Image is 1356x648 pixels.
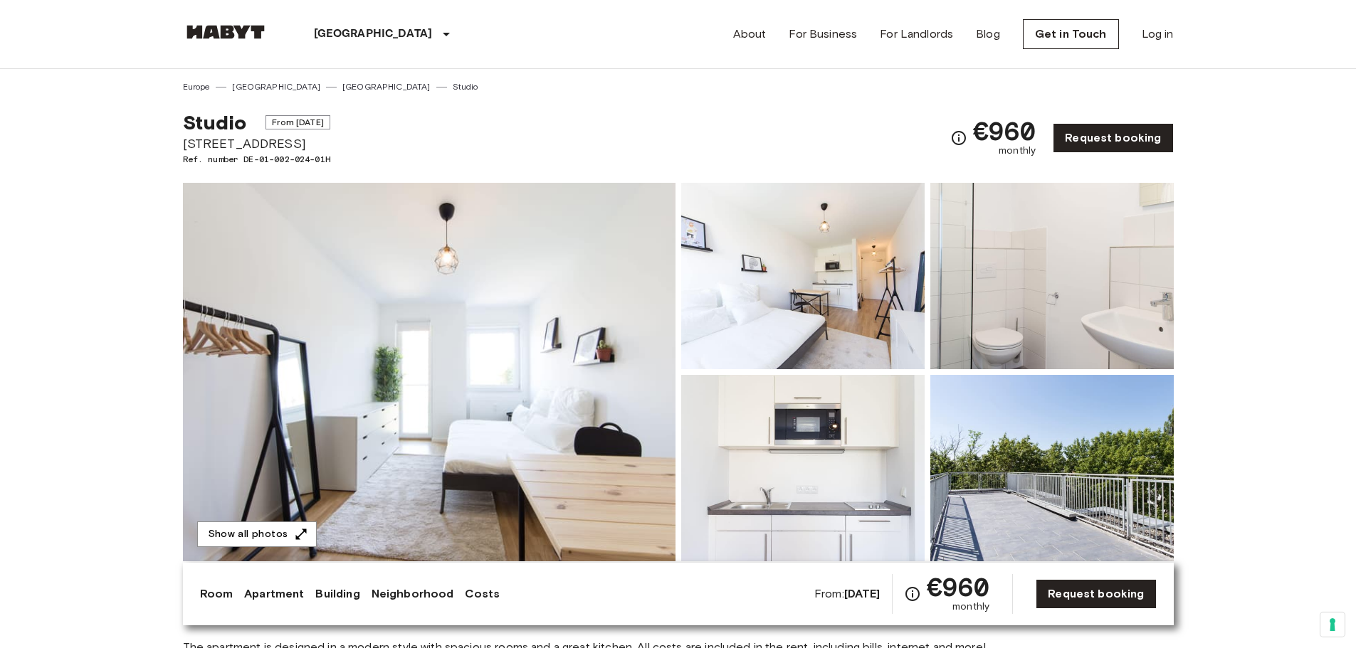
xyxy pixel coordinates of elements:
[183,134,330,153] span: [STREET_ADDRESS]
[314,26,433,43] p: [GEOGRAPHIC_DATA]
[973,118,1036,144] span: €960
[930,183,1174,369] img: Picture of unit DE-01-002-024-01H
[183,110,247,134] span: Studio
[950,129,967,147] svg: Check cost overview for full price breakdown. Please note that discounts apply to new joiners onl...
[183,183,676,561] img: Marketing picture of unit DE-01-002-024-01H
[927,574,990,600] span: €960
[1053,123,1173,153] a: Request booking
[1023,19,1119,49] a: Get in Touch
[880,26,953,43] a: For Landlords
[266,115,330,129] span: From [DATE]
[999,144,1036,158] span: monthly
[372,585,454,602] a: Neighborhood
[183,25,268,39] img: Habyt
[930,375,1174,561] img: Picture of unit DE-01-002-024-01H
[814,586,881,602] span: From:
[315,585,359,602] a: Building
[465,585,500,602] a: Costs
[904,585,921,602] svg: Check cost overview for full price breakdown. Please note that discounts apply to new joiners onl...
[183,153,330,166] span: Ref. number DE-01-002-024-01H
[681,375,925,561] img: Picture of unit DE-01-002-024-01H
[681,183,925,369] img: Picture of unit DE-01-002-024-01H
[789,26,857,43] a: For Business
[1036,579,1156,609] a: Request booking
[1320,612,1345,637] button: Your consent preferences for tracking technologies
[952,600,989,614] span: monthly
[197,521,317,548] button: Show all photos
[733,26,767,43] a: About
[342,80,431,93] a: [GEOGRAPHIC_DATA]
[453,80,478,93] a: Studio
[200,585,233,602] a: Room
[844,587,881,600] b: [DATE]
[244,585,304,602] a: Apartment
[1142,26,1174,43] a: Log in
[232,80,320,93] a: [GEOGRAPHIC_DATA]
[183,80,211,93] a: Europe
[976,26,1000,43] a: Blog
